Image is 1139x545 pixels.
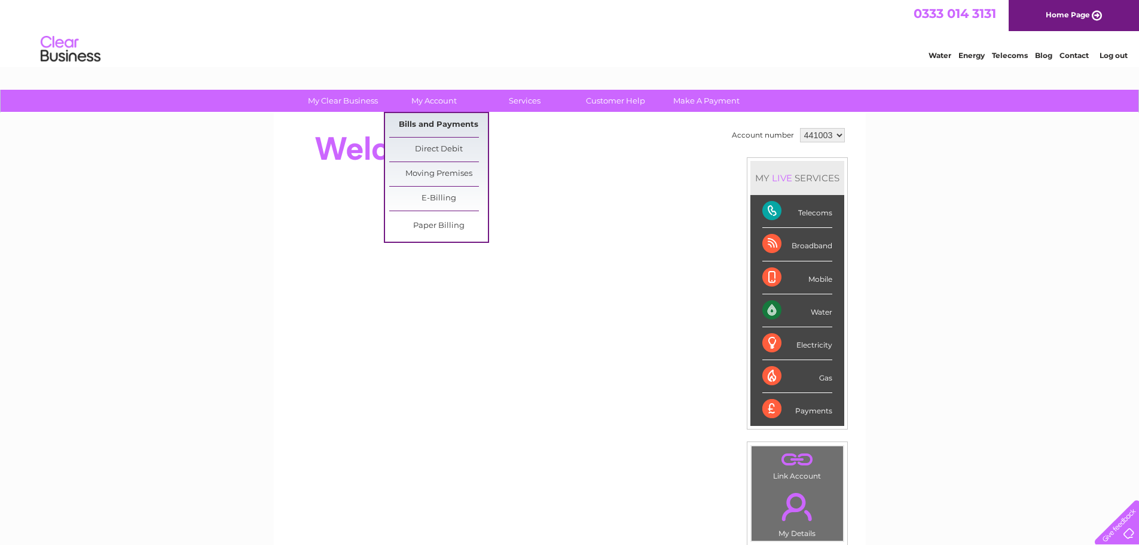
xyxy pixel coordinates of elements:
[958,51,985,60] a: Energy
[1059,51,1089,60] a: Contact
[389,187,488,211] a: E-Billing
[762,393,832,425] div: Payments
[384,90,483,112] a: My Account
[762,195,832,228] div: Telecoms
[389,113,488,137] a: Bills and Payments
[40,31,101,68] img: logo.png
[755,486,840,528] a: .
[566,90,665,112] a: Customer Help
[475,90,574,112] a: Services
[929,51,951,60] a: Water
[751,446,844,483] td: Link Account
[762,228,832,261] div: Broadband
[1035,51,1052,60] a: Blog
[657,90,756,112] a: Make A Payment
[389,214,488,238] a: Paper Billing
[762,327,832,360] div: Electricity
[762,261,832,294] div: Mobile
[769,172,795,184] div: LIVE
[389,138,488,162] a: Direct Debit
[755,449,840,470] a: .
[1100,51,1128,60] a: Log out
[992,51,1028,60] a: Telecoms
[762,294,832,327] div: Water
[750,161,844,195] div: MY SERVICES
[389,162,488,186] a: Moving Premises
[751,483,844,541] td: My Details
[288,7,853,58] div: Clear Business is a trading name of Verastar Limited (registered in [GEOGRAPHIC_DATA] No. 3667643...
[294,90,392,112] a: My Clear Business
[729,125,797,145] td: Account number
[914,6,996,21] a: 0333 014 3131
[762,360,832,393] div: Gas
